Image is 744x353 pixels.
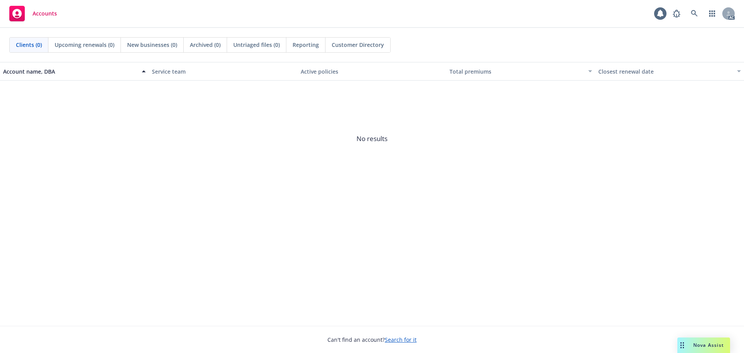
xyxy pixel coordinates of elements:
div: Drag to move [677,338,687,353]
div: Account name, DBA [3,67,137,76]
span: Untriaged files (0) [233,41,280,49]
span: Accounts [33,10,57,17]
span: Archived (0) [190,41,220,49]
a: Search for it [385,336,417,343]
button: Nova Assist [677,338,730,353]
a: Search [687,6,702,21]
span: Nova Assist [693,342,724,348]
span: Can't find an account? [327,336,417,344]
div: Total premiums [449,67,584,76]
a: Switch app [704,6,720,21]
div: Closest renewal date [598,67,732,76]
button: Total premiums [446,62,595,81]
button: Service team [149,62,298,81]
span: Upcoming renewals (0) [55,41,114,49]
div: Service team [152,67,294,76]
button: Active policies [298,62,446,81]
button: Closest renewal date [595,62,744,81]
a: Accounts [6,3,60,24]
a: Report a Bug [669,6,684,21]
span: New businesses (0) [127,41,177,49]
span: Reporting [293,41,319,49]
div: Active policies [301,67,443,76]
span: Customer Directory [332,41,384,49]
span: Clients (0) [16,41,42,49]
